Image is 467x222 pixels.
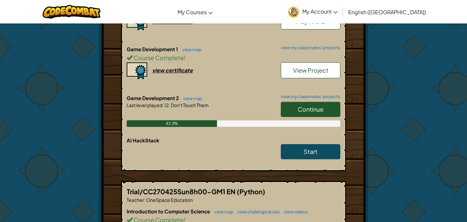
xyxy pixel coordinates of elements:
a: view map [180,96,202,101]
span: Don't Touch Them [170,102,209,108]
span: AI HackStack [127,137,159,143]
a: English ([GEOGRAPHIC_DATA]) [345,3,429,21]
span: : [162,102,164,108]
span: OneSpace Education [146,197,193,203]
a: view challenge levels [234,209,280,214]
a: My Courses [174,3,216,21]
span: ! [184,54,186,61]
span: Introduction to Computer Science [127,208,211,214]
span: View Project [293,66,328,74]
span: 12. [164,102,170,108]
span: My Account [302,8,338,15]
div: view certificate [152,67,193,74]
a: view my classmates' projects [277,46,340,50]
a: view certificate [127,67,193,74]
span: Game Development 2 [127,95,180,101]
span: Game Development 1 [127,46,179,52]
span: (Python) [237,187,265,196]
a: view my classmates' projects [277,94,340,99]
span: Trial/CC270425Sun8h00-GM1 EN [127,187,237,196]
img: certificate-icon.png [127,62,147,80]
span: : [144,197,146,203]
img: avatar [288,7,299,18]
span: Last level played [127,102,162,108]
a: view map [179,47,201,52]
span: Course Complete [133,54,184,61]
a: My Account [285,1,341,22]
a: view videos [280,209,308,214]
a: view map [211,209,233,214]
span: Play Arena [296,18,325,25]
div: 42.3% [127,120,217,127]
span: My Courses [178,9,207,16]
span: Teacher [127,197,144,203]
a: view certificate [127,18,193,25]
span: Start [304,148,318,155]
img: CodeCombat logo [43,5,101,18]
span: English ([GEOGRAPHIC_DATA]) [348,9,426,16]
span: Continue [298,105,323,113]
a: Start [281,144,340,159]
